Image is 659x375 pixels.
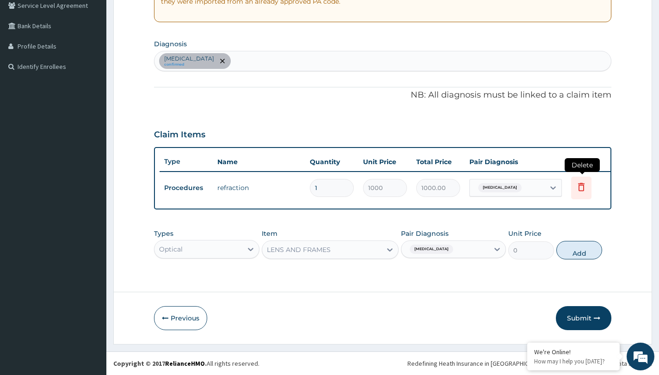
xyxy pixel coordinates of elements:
[113,359,207,368] strong: Copyright © 2017 .
[218,57,227,65] span: remove selection option
[17,46,37,69] img: d_794563401_company_1708531726252_794563401
[534,357,613,365] p: How may I help you today?
[267,245,331,254] div: LENS AND FRAMES
[213,178,305,197] td: refraction
[567,153,613,171] th: Actions
[154,230,173,238] label: Types
[407,359,652,368] div: Redefining Heath Insurance in [GEOGRAPHIC_DATA] using Telemedicine and Data Science!
[154,130,205,140] h3: Claim Items
[262,229,277,238] label: Item
[154,306,207,330] button: Previous
[48,52,155,64] div: Chat with us now
[534,348,613,356] div: We're Online!
[159,245,183,254] div: Optical
[508,229,542,238] label: Unit Price
[5,252,176,285] textarea: Type your message and hit 'Enter'
[106,351,659,375] footer: All rights reserved.
[401,229,449,238] label: Pair Diagnosis
[164,55,214,62] p: [MEDICAL_DATA]
[565,158,600,172] span: Delete
[305,153,358,171] th: Quantity
[412,153,465,171] th: Total Price
[154,89,611,101] p: NB: All diagnosis must be linked to a claim item
[54,117,128,210] span: We're online!
[556,306,611,330] button: Submit
[165,359,205,368] a: RelianceHMO
[154,39,187,49] label: Diagnosis
[410,245,453,254] span: [MEDICAL_DATA]
[160,153,213,170] th: Type
[556,241,602,259] button: Add
[358,153,412,171] th: Unit Price
[478,183,522,192] span: [MEDICAL_DATA]
[213,153,305,171] th: Name
[160,179,213,197] td: Procedures
[465,153,567,171] th: Pair Diagnosis
[164,62,214,67] small: confirmed
[152,5,174,27] div: Minimize live chat window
